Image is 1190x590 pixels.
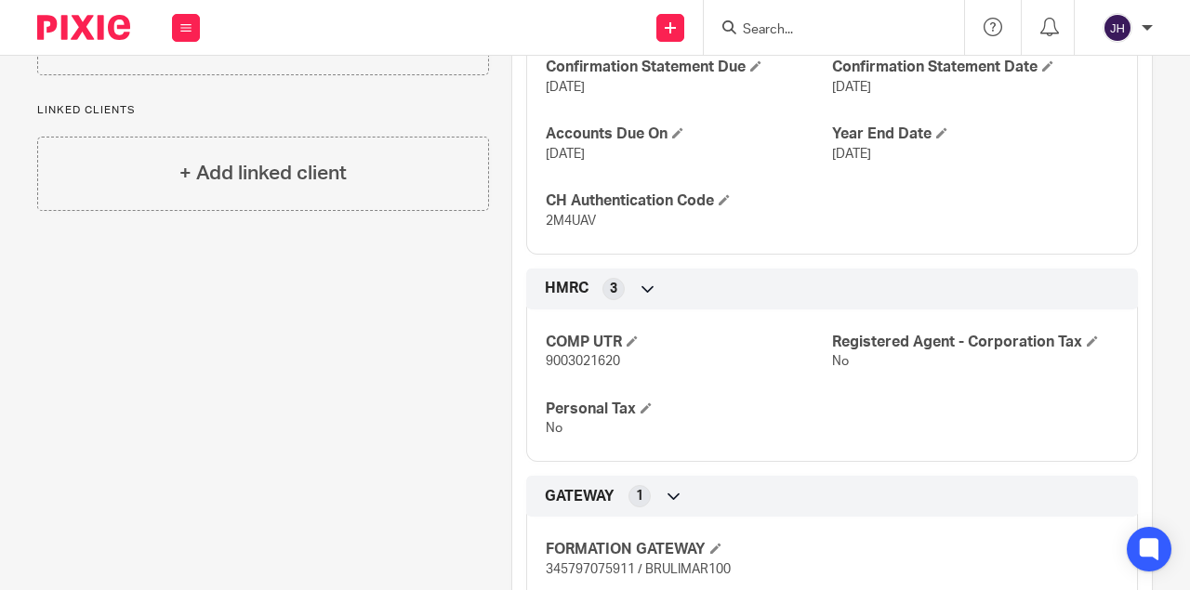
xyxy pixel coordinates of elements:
span: No [832,355,849,368]
h4: Confirmation Statement Date [832,58,1118,77]
input: Search [741,22,908,39]
h4: FORMATION GATEWAY [546,540,832,559]
span: [DATE] [832,148,871,161]
span: 3 [610,280,617,298]
span: 9003021620 [546,355,620,368]
h4: CH Authentication Code [546,191,832,211]
h4: Registered Agent - Corporation Tax [832,333,1118,352]
span: HMRC [545,279,588,298]
span: No [546,422,562,435]
h4: Confirmation Statement Due [546,58,832,77]
span: 345797075911 / BRULIMAR100 [546,563,731,576]
h4: COMP UTR [546,333,832,352]
p: Linked clients [37,103,489,118]
span: 1 [636,487,643,505]
h4: Accounts Due On [546,125,832,144]
img: svg%3E [1103,13,1132,43]
span: [DATE] [546,148,585,161]
h4: Personal Tax [546,400,832,419]
span: [DATE] [546,81,585,94]
img: Pixie [37,15,130,40]
h4: + Add linked client [179,159,347,188]
span: GATEWAY [545,487,615,506]
h4: Year End Date [832,125,1118,144]
span: 2M4UAV [546,215,596,228]
span: [DATE] [832,81,871,94]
